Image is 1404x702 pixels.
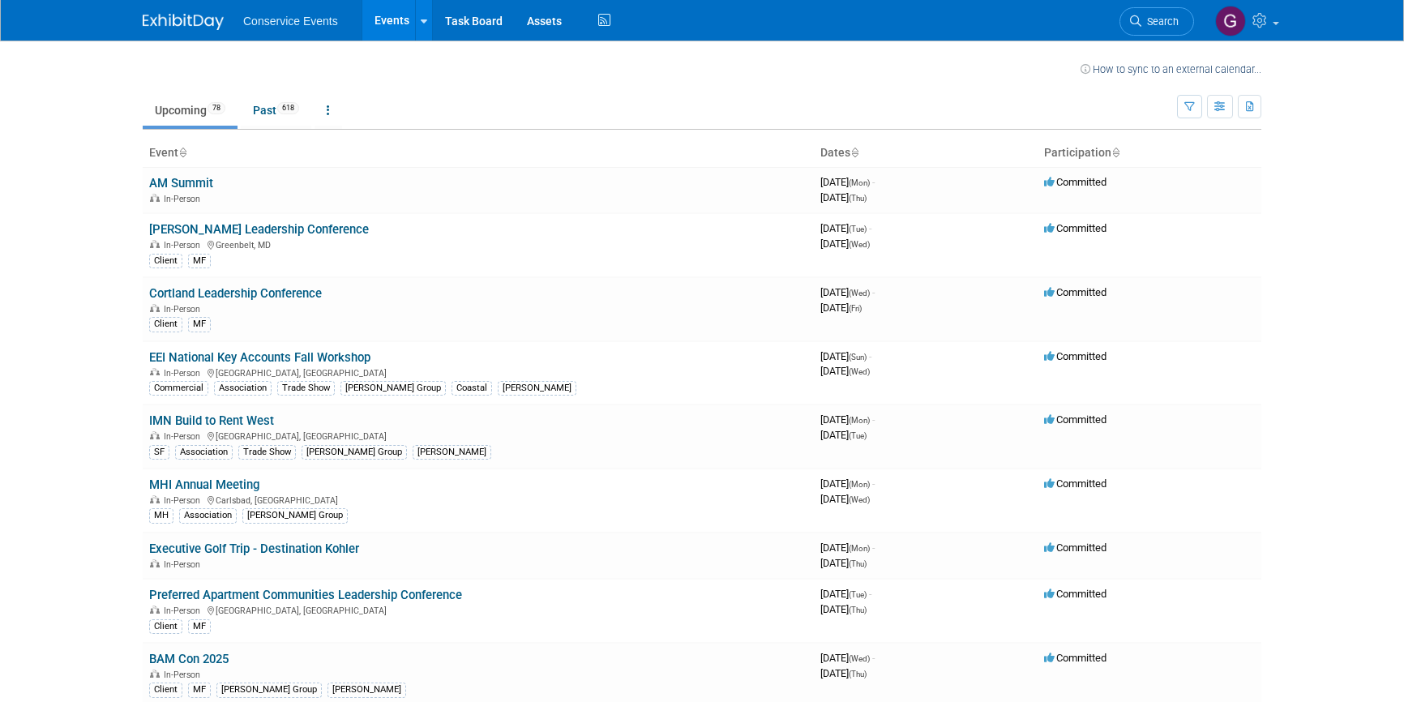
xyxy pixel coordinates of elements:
[243,15,338,28] span: Conservice Events
[164,559,205,570] span: In-Person
[820,477,875,490] span: [DATE]
[238,445,296,460] div: Trade Show
[849,654,870,663] span: (Wed)
[149,317,182,332] div: Client
[872,652,875,664] span: -
[820,588,871,600] span: [DATE]
[820,350,871,362] span: [DATE]
[178,146,186,159] a: Sort by Event Name
[820,603,867,615] span: [DATE]
[149,652,229,666] a: BAM Con 2025
[149,222,369,237] a: [PERSON_NAME] Leadership Conference
[150,368,160,376] img: In-Person Event
[849,416,870,425] span: (Mon)
[849,178,870,187] span: (Mon)
[820,667,867,679] span: [DATE]
[149,366,807,379] div: [GEOGRAPHIC_DATA], [GEOGRAPHIC_DATA]
[164,606,205,616] span: In-Person
[1044,652,1107,664] span: Committed
[872,176,875,188] span: -
[164,304,205,315] span: In-Person
[149,413,274,428] a: IMN Build to Rent West
[214,381,272,396] div: Association
[872,541,875,554] span: -
[849,606,867,614] span: (Thu)
[849,559,867,568] span: (Thu)
[164,240,205,250] span: In-Person
[1044,350,1107,362] span: Committed
[1119,7,1194,36] a: Search
[849,289,870,297] span: (Wed)
[302,445,407,460] div: [PERSON_NAME] Group
[175,445,233,460] div: Association
[872,413,875,426] span: -
[277,381,335,396] div: Trade Show
[869,222,871,234] span: -
[872,477,875,490] span: -
[149,238,807,250] div: Greenbelt, MD
[820,652,875,664] span: [DATE]
[150,304,160,312] img: In-Person Event
[849,495,870,504] span: (Wed)
[872,286,875,298] span: -
[820,176,875,188] span: [DATE]
[150,559,160,567] img: In-Person Event
[814,139,1038,167] th: Dates
[1044,222,1107,234] span: Committed
[179,508,237,523] div: Association
[149,254,182,268] div: Client
[1141,15,1179,28] span: Search
[143,139,814,167] th: Event
[820,493,870,505] span: [DATE]
[164,368,205,379] span: In-Person
[1044,541,1107,554] span: Committed
[413,445,491,460] div: [PERSON_NAME]
[1044,588,1107,600] span: Committed
[1038,139,1261,167] th: Participation
[164,495,205,506] span: In-Person
[149,477,259,492] a: MHI Annual Meeting
[149,286,322,301] a: Cortland Leadership Conference
[216,683,322,697] div: [PERSON_NAME] Group
[241,95,311,126] a: Past618
[1081,63,1261,75] a: How to sync to an external calendar...
[820,413,875,426] span: [DATE]
[1044,286,1107,298] span: Committed
[188,254,211,268] div: MF
[150,240,160,248] img: In-Person Event
[849,194,867,203] span: (Thu)
[242,508,348,523] div: [PERSON_NAME] Group
[164,670,205,680] span: In-Person
[820,191,867,203] span: [DATE]
[1215,6,1246,36] img: Gayle Reese
[188,619,211,634] div: MF
[1044,176,1107,188] span: Committed
[327,683,406,697] div: [PERSON_NAME]
[820,302,862,314] span: [DATE]
[150,670,160,678] img: In-Person Event
[1044,477,1107,490] span: Committed
[164,194,205,204] span: In-Person
[150,431,160,439] img: In-Person Event
[820,286,875,298] span: [DATE]
[149,429,807,442] div: [GEOGRAPHIC_DATA], [GEOGRAPHIC_DATA]
[188,317,211,332] div: MF
[340,381,446,396] div: [PERSON_NAME] Group
[849,431,867,440] span: (Tue)
[849,304,862,313] span: (Fri)
[820,541,875,554] span: [DATE]
[820,365,870,377] span: [DATE]
[498,381,576,396] div: [PERSON_NAME]
[820,429,867,441] span: [DATE]
[149,176,213,190] a: AM Summit
[149,350,370,365] a: EEI National Key Accounts Fall Workshop
[149,445,169,460] div: SF
[849,240,870,249] span: (Wed)
[150,606,160,614] img: In-Person Event
[452,381,492,396] div: Coastal
[849,590,867,599] span: (Tue)
[820,238,870,250] span: [DATE]
[149,603,807,616] div: [GEOGRAPHIC_DATA], [GEOGRAPHIC_DATA]
[150,194,160,202] img: In-Person Event
[849,367,870,376] span: (Wed)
